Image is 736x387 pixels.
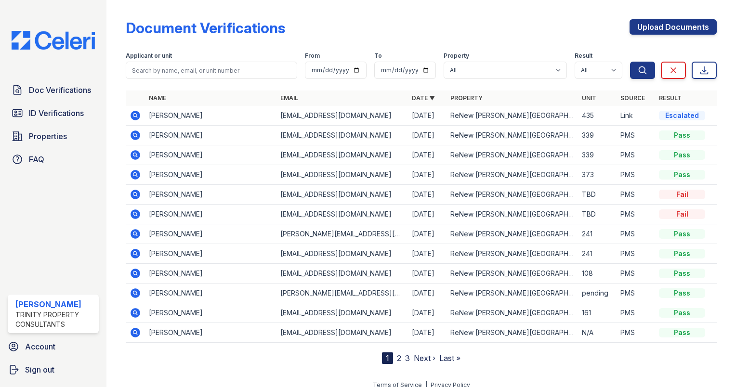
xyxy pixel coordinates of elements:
[659,94,682,102] a: Result
[4,337,103,356] a: Account
[408,224,447,244] td: [DATE]
[447,106,578,126] td: ReNew [PERSON_NAME][GEOGRAPHIC_DATA]
[374,52,382,60] label: To
[617,145,655,165] td: PMS
[659,190,705,199] div: Fail
[29,107,84,119] span: ID Verifications
[305,52,320,60] label: From
[145,106,276,126] td: [PERSON_NAME]
[276,323,408,343] td: [EMAIL_ADDRESS][DOMAIN_NAME]
[25,341,55,352] span: Account
[276,303,408,323] td: [EMAIL_ADDRESS][DOMAIN_NAME]
[145,185,276,205] td: [PERSON_NAME]
[276,205,408,224] td: [EMAIL_ADDRESS][DOMAIN_NAME]
[412,94,435,102] a: Date ▼
[8,150,99,169] a: FAQ
[617,244,655,264] td: PMS
[4,360,103,379] a: Sign out
[617,264,655,284] td: PMS
[280,94,298,102] a: Email
[659,170,705,180] div: Pass
[29,84,91,96] span: Doc Verifications
[4,31,103,50] img: CE_Logo_Blue-a8612792a0a2168367f1c8372b55b34899dd931a85d93a1a3d3e32e68fde9ad4.png
[408,126,447,145] td: [DATE]
[447,205,578,224] td: ReNew [PERSON_NAME][GEOGRAPHIC_DATA]
[659,130,705,140] div: Pass
[408,323,447,343] td: [DATE]
[276,126,408,145] td: [EMAIL_ADDRESS][DOMAIN_NAME]
[145,224,276,244] td: [PERSON_NAME]
[408,205,447,224] td: [DATE]
[145,126,276,145] td: [PERSON_NAME]
[126,52,172,60] label: Applicant or unit
[659,111,705,120] div: Escalated
[447,264,578,284] td: ReNew [PERSON_NAME][GEOGRAPHIC_DATA]
[659,150,705,160] div: Pass
[408,303,447,323] td: [DATE]
[578,323,617,343] td: N/A
[617,303,655,323] td: PMS
[578,303,617,323] td: 161
[15,298,95,310] div: [PERSON_NAME]
[578,126,617,145] td: 339
[617,165,655,185] td: PMS
[617,106,655,126] td: Link
[444,52,469,60] label: Property
[408,264,447,284] td: [DATE]
[145,284,276,303] td: [PERSON_NAME]
[578,106,617,126] td: 435
[447,145,578,165] td: ReNew [PERSON_NAME][GEOGRAPHIC_DATA]
[659,229,705,239] div: Pass
[617,185,655,205] td: PMS
[447,244,578,264] td: ReNew [PERSON_NAME][GEOGRAPHIC_DATA]
[447,185,578,205] td: ReNew [PERSON_NAME][GEOGRAPHIC_DATA]
[447,323,578,343] td: ReNew [PERSON_NAME][GEOGRAPHIC_DATA]
[578,145,617,165] td: 339
[276,284,408,303] td: [PERSON_NAME][EMAIL_ADDRESS][DOMAIN_NAME]
[145,205,276,224] td: [PERSON_NAME]
[620,94,645,102] a: Source
[8,80,99,100] a: Doc Verifications
[659,269,705,278] div: Pass
[617,126,655,145] td: PMS
[149,94,166,102] a: Name
[276,185,408,205] td: [EMAIL_ADDRESS][DOMAIN_NAME]
[145,323,276,343] td: [PERSON_NAME]
[450,94,483,102] a: Property
[578,264,617,284] td: 108
[276,264,408,284] td: [EMAIL_ADDRESS][DOMAIN_NAME]
[15,310,95,329] div: Trinity Property Consultants
[397,353,401,363] a: 2
[25,364,54,375] span: Sign out
[126,19,285,37] div: Document Verifications
[439,353,460,363] a: Last »
[447,126,578,145] td: ReNew [PERSON_NAME][GEOGRAPHIC_DATA]
[405,353,410,363] a: 3
[578,205,617,224] td: TBD
[659,328,705,337] div: Pass
[276,165,408,185] td: [EMAIL_ADDRESS][DOMAIN_NAME]
[126,62,297,79] input: Search by name, email, or unit number
[447,303,578,323] td: ReNew [PERSON_NAME][GEOGRAPHIC_DATA]
[617,224,655,244] td: PMS
[408,145,447,165] td: [DATE]
[447,165,578,185] td: ReNew [PERSON_NAME][GEOGRAPHIC_DATA]
[145,303,276,323] td: [PERSON_NAME]
[659,308,705,318] div: Pass
[408,284,447,303] td: [DATE]
[29,130,67,142] span: Properties
[382,352,393,364] div: 1
[414,353,435,363] a: Next ›
[578,165,617,185] td: 373
[408,244,447,264] td: [DATE]
[659,249,705,258] div: Pass
[276,244,408,264] td: [EMAIL_ADDRESS][DOMAIN_NAME]
[145,244,276,264] td: [PERSON_NAME]
[8,127,99,146] a: Properties
[659,288,705,298] div: Pass
[408,165,447,185] td: [DATE]
[578,284,617,303] td: pending
[578,185,617,205] td: TBD
[145,165,276,185] td: [PERSON_NAME]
